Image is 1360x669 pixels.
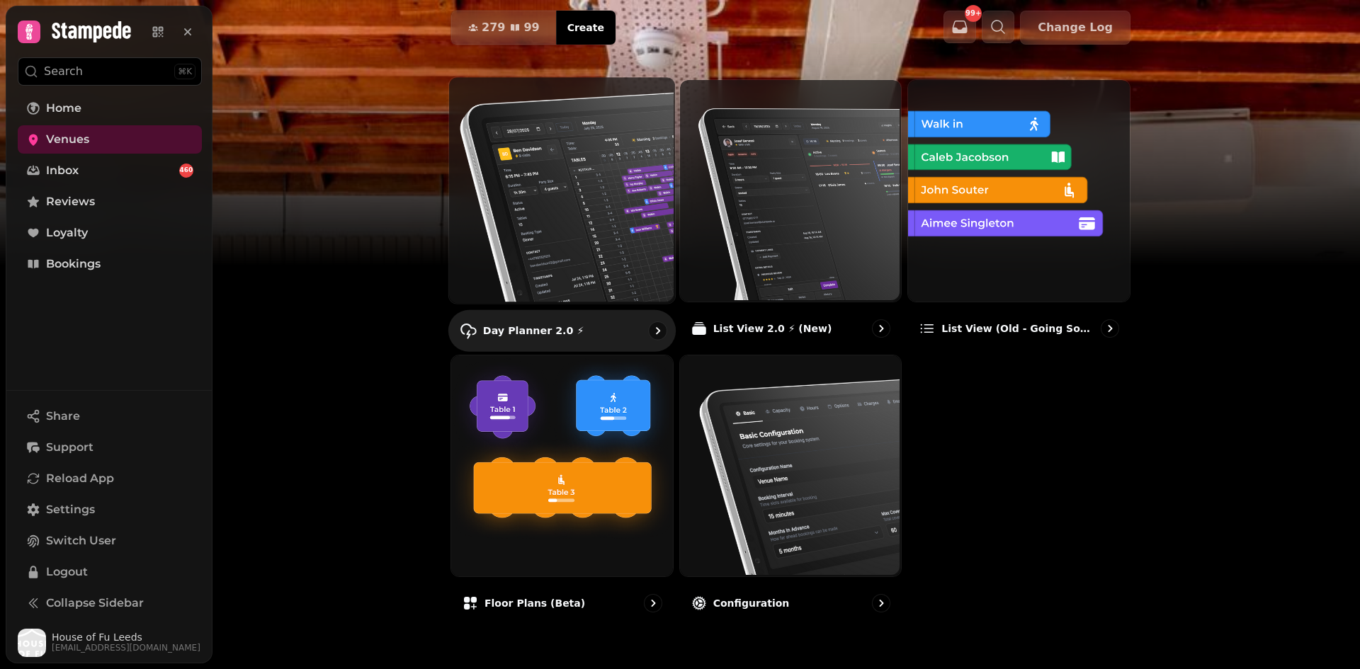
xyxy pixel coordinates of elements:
[1020,11,1130,45] button: Change Log
[679,79,902,349] a: List View 2.0 ⚡ (New)List View 2.0 ⚡ (New)
[46,532,116,549] span: Switch User
[18,156,202,185] a: Inbox460
[451,11,557,45] button: 27999
[18,464,202,493] button: Reload App
[941,321,1095,336] p: List view (Old - going soon)
[18,250,202,278] a: Bookings
[713,596,790,610] p: Configuration
[567,23,604,33] span: Create
[46,470,114,487] span: Reload App
[907,79,1128,300] img: List view (Old - going soon)
[46,564,88,581] span: Logout
[18,589,202,617] button: Collapse Sidebar
[46,131,89,148] span: Venues
[679,79,900,300] img: List View 2.0 ⚡ (New)
[483,324,584,338] p: Day Planner 2.0 ⚡
[18,629,202,657] button: User avatarHouse of Fu Leeds[EMAIL_ADDRESS][DOMAIN_NAME]
[46,256,101,273] span: Bookings
[450,355,674,624] a: Floor Plans (beta)Floor Plans (beta)
[448,76,674,302] img: Day Planner 2.0 ⚡
[174,64,195,79] div: ⌘K
[650,324,664,338] svg: go to
[18,94,202,122] a: Home
[450,354,671,576] img: Floor Plans (beta)
[46,162,79,179] span: Inbox
[556,11,616,45] button: Create
[18,125,202,154] a: Venues
[484,596,585,610] p: Floor Plans (beta)
[679,355,902,624] a: ConfigurationConfiguration
[46,501,95,518] span: Settings
[44,63,83,80] p: Search
[52,642,200,653] span: [EMAIL_ADDRESS][DOMAIN_NAME]
[1103,321,1117,336] svg: go to
[448,76,676,351] a: Day Planner 2.0 ⚡Day Planner 2.0 ⚡
[482,22,505,33] span: 279
[18,188,202,216] a: Reviews
[874,321,888,336] svg: go to
[46,408,80,425] span: Share
[713,321,832,336] p: List View 2.0 ⚡ (New)
[180,166,193,176] span: 460
[965,10,981,17] span: 99+
[46,439,93,456] span: Support
[46,193,95,210] span: Reviews
[18,629,46,657] img: User avatar
[52,632,200,642] span: House of Fu Leeds
[18,402,202,430] button: Share
[646,596,660,610] svg: go to
[18,558,202,586] button: Logout
[18,527,202,555] button: Switch User
[46,224,88,241] span: Loyalty
[46,595,144,612] span: Collapse Sidebar
[907,79,1130,349] a: List view (Old - going soon)List view (Old - going soon)
[18,433,202,462] button: Support
[523,22,539,33] span: 99
[18,219,202,247] a: Loyalty
[1038,22,1113,33] span: Change Log
[46,100,81,117] span: Home
[874,596,888,610] svg: go to
[679,354,900,576] img: Configuration
[18,57,202,86] button: Search⌘K
[18,496,202,524] a: Settings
